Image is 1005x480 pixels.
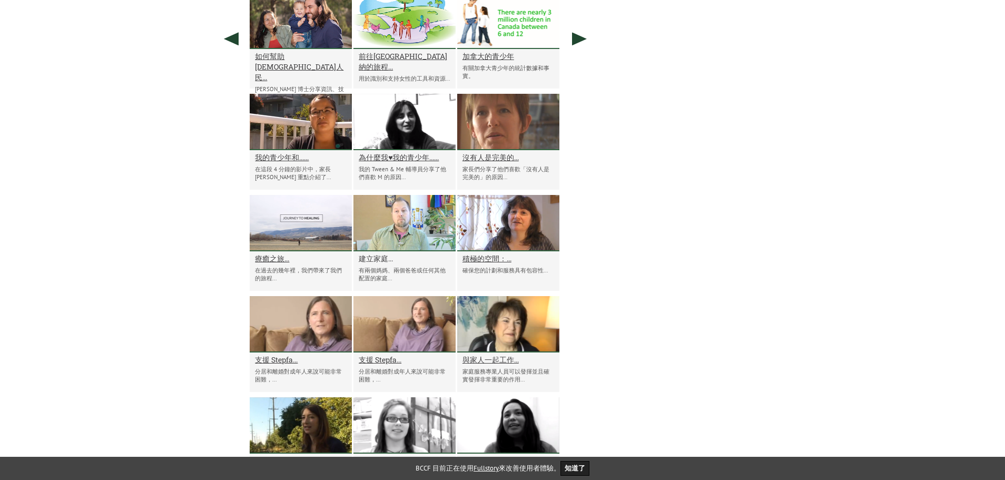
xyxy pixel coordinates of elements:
[359,253,393,263] font: 建立家庭...
[462,152,554,163] a: 沒有人是完美的...
[457,94,559,190] li: 沒有人是完美的計劃家庭發言
[359,456,408,466] font: 年輕父母計劃...
[255,51,343,82] font: 如何幫助[DEMOGRAPHIC_DATA]人民...
[462,64,549,80] font: 有關加拿大青少年的統計數據和事實。
[474,464,499,473] a: Fullstory
[359,152,439,162] font: 為什麼我♥我的青少年......
[255,152,309,162] font: 我的青少年和......
[462,51,554,62] a: 加拿大的青少年
[353,296,456,392] li: 支持繼親家庭 第一部分
[359,51,447,72] font: 前往[GEOGRAPHIC_DATA]納的旅程...
[462,456,511,466] font: 打開門：滑雪…
[359,267,446,282] font: 有兩個媽媽、兩個爸爸或任何其他配置的家庭...
[462,253,511,263] font: 積極的空間：...
[462,456,554,466] a: 打開門：滑雪…
[255,355,347,365] a: 支援 Stepfa...
[255,253,347,264] a: 療癒之旅...
[462,368,549,383] font: 家庭服務專業人員可以發揮並且確實發揮非常重要的作用...
[255,456,284,466] font: 左翼直播
[457,195,559,291] li: 正向的空間：建立LGBTQ包容性計畫與服務
[359,368,446,383] font: 分居和離婚對成年人來說可能非常困難，...
[462,152,519,162] font: 沒有人是完美的...
[255,85,344,101] font: [PERSON_NAME] 博士分享資訊、技巧和策略…
[250,94,352,190] li: 我和我的青少年體驗
[255,368,342,383] font: 分居和離婚對成年人來說可能非常困難，...
[255,456,347,466] a: 左翼直播
[255,267,342,282] font: 在過去的幾年裡，我們帶來了我們的旅程...
[255,51,347,83] a: 如何幫助[DEMOGRAPHIC_DATA]人民...
[457,296,559,392] li: 與分居和離婚的家庭合作
[462,51,514,61] font: 加拿大的青少年
[560,461,589,476] button: 知道了
[353,195,456,291] li: 建立家庭，建立社區：卑詩省 LGBTQ 家庭的經歷
[359,165,446,181] font: 我的 Tween & Me 輔導員分享了他們喜歡 M 的原因...
[565,464,585,472] font: 知道了
[499,464,560,473] font: 來改善使用者體驗。
[416,464,474,473] font: BCCF 目前正在使用
[359,75,450,82] font: 用於識別和支持女性的工具和資源...
[462,267,548,274] font: 確保您的計劃和服務具有包容性...
[255,165,331,181] font: 在這段 4 分鐘的影片中，家長 [PERSON_NAME] 重點介紹了...
[353,94,456,190] li: 為什麼我♥我和我的孩子
[359,456,450,466] a: 年輕父母計劃...
[255,355,298,365] font: 支援 Stepfa...
[250,296,352,392] li: 支持繼親家庭（第二部分）
[462,253,554,264] a: 積極的空間：...
[359,355,450,365] a: 支援 Stepfa...
[359,253,450,264] a: 建立家庭...
[255,152,347,163] a: 我的青少年和......
[462,355,519,365] font: 與家人一起工作...
[462,355,554,365] a: 與家人一起工作...
[250,195,352,291] li: 療癒之旅：繼續旅程
[359,355,401,365] font: 支援 Stepfa...
[359,51,450,72] a: 前往[GEOGRAPHIC_DATA]納的旅程...
[462,165,549,181] font: 家長們分享了他們喜歡「沒有人是完美的」的原因…
[359,152,450,163] a: 為什麼我♥我的青少年......
[255,253,289,263] font: 療癒之旅...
